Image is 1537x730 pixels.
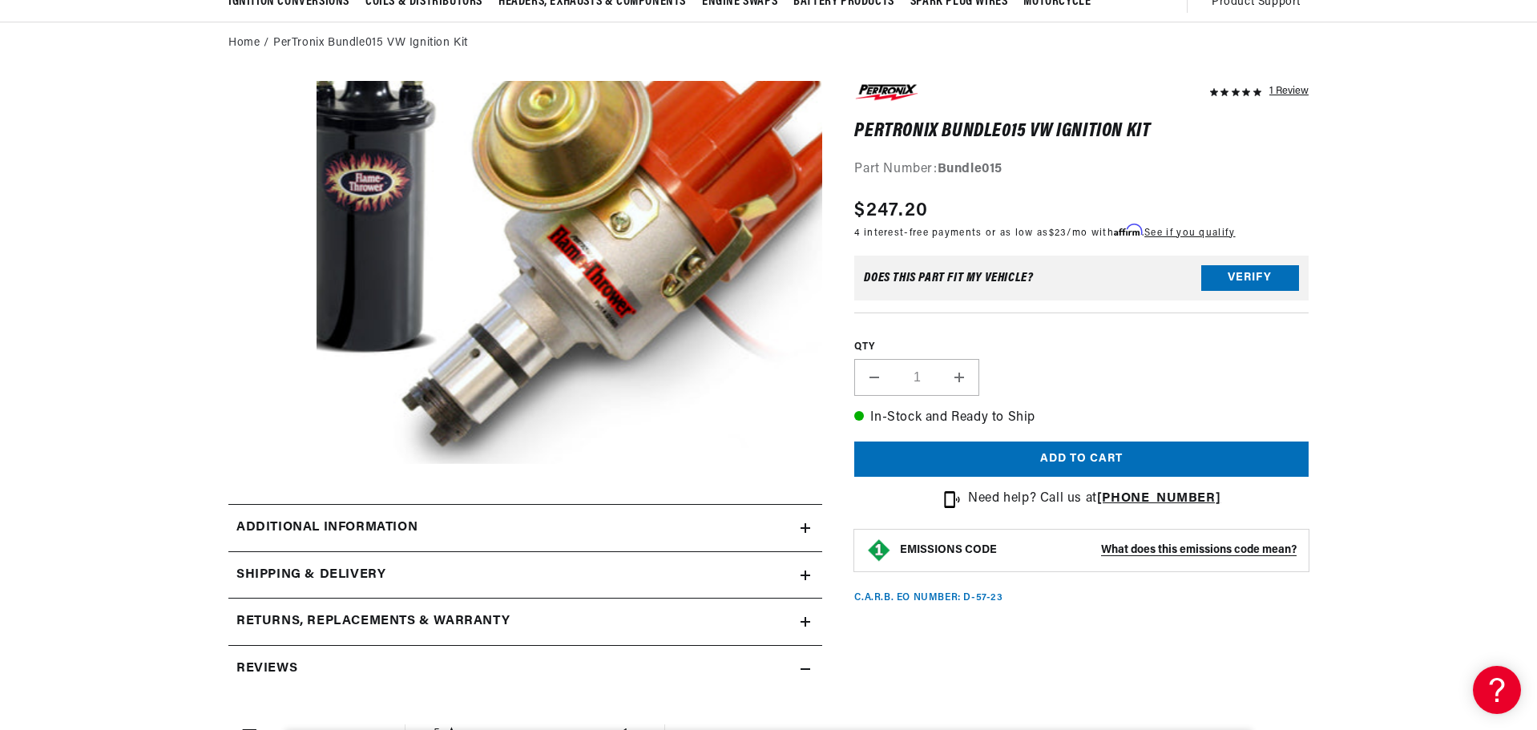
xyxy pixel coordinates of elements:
p: C.A.R.B. EO Number: D-57-23 [854,591,1002,605]
a: Home [228,34,260,52]
p: Need help? Call us at [968,489,1220,510]
button: Add to cart [854,442,1309,478]
span: $247.20 [854,196,928,225]
strong: What does this emissions code mean? [1101,544,1297,556]
summary: Reviews [228,646,822,692]
div: Part Number: [854,159,1309,180]
nav: breadcrumbs [228,34,1309,52]
div: 1 Review [1269,81,1309,100]
a: [PHONE_NUMBER] [1097,492,1220,505]
strong: EMISSIONS CODE [900,544,997,556]
button: EMISSIONS CODEWhat does this emissions code mean? [900,543,1297,558]
label: QTY [854,341,1309,354]
h2: Returns, Replacements & Warranty [236,611,510,632]
span: $23 [1049,228,1067,238]
summary: Returns, Replacements & Warranty [228,599,822,645]
strong: Bundle015 [938,163,1002,175]
p: In-Stock and Ready to Ship [854,408,1309,429]
h1: PerTronix Bundle015 VW Ignition Kit [854,123,1309,139]
a: PerTronix Bundle015 VW Ignition Kit [273,34,468,52]
summary: Shipping & Delivery [228,552,822,599]
span: Affirm [1114,224,1142,236]
p: 4 interest-free payments or as low as /mo with . [854,225,1235,240]
img: Emissions code [866,538,892,563]
h2: Additional information [236,518,418,538]
h2: Shipping & Delivery [236,565,385,586]
media-gallery: Gallery Viewer [228,81,822,472]
a: See if you qualify - Learn more about Affirm Financing (opens in modal) [1144,228,1235,238]
button: Verify [1201,265,1299,291]
div: Does This part fit My vehicle? [864,272,1033,284]
h2: Reviews [236,659,297,680]
summary: Additional information [228,505,822,551]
